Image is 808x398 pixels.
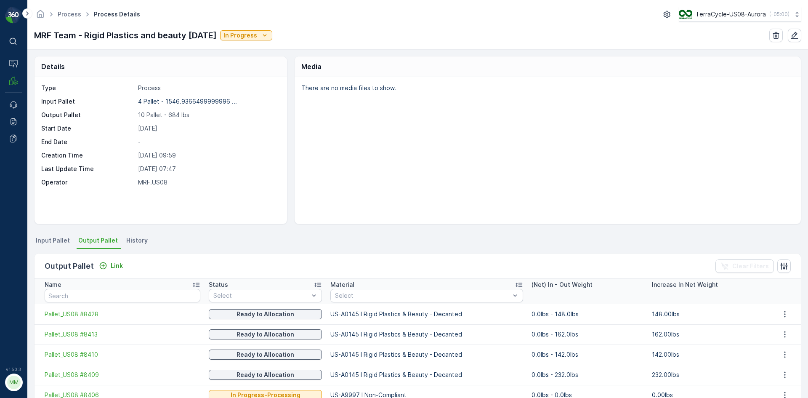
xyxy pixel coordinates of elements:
[209,280,228,289] p: Status
[45,330,200,339] a: Pallet_US08 #8413
[237,310,294,318] p: Ready to Allocation
[237,350,294,359] p: Ready to Allocation
[335,291,510,300] p: Select
[330,310,523,318] p: US-A0145 I Rigid Plastics & Beauty - Decanted
[138,165,278,173] p: [DATE] 07:47
[41,111,135,119] p: Output Pallet
[209,350,322,360] button: Ready to Allocation
[652,330,764,339] p: 162.00lbs
[209,329,322,339] button: Ready to Allocation
[138,124,278,133] p: [DATE]
[679,10,692,19] img: image_ci7OI47.png
[715,259,774,273] button: Clear Filters
[58,11,81,18] a: Process
[330,371,523,379] p: US-A0145 I Rigid Plastics & Beauty - Decanted
[41,124,135,133] p: Start Date
[679,7,801,22] button: TerraCycle-US08-Aurora(-05:00)
[330,280,354,289] p: Material
[5,367,22,372] span: v 1.50.3
[301,84,792,92] p: There are no media files to show.
[45,280,61,289] p: Name
[220,30,272,40] button: In Progress
[5,374,22,391] button: MM
[5,7,22,24] img: logo
[330,350,523,359] p: US-A0145 I Rigid Plastics & Beauty - Decanted
[237,330,294,339] p: Ready to Allocation
[138,138,278,146] p: -
[41,97,135,106] p: Input Pallet
[532,330,644,339] p: 0.0lbs - 162.0lbs
[7,376,21,389] div: MM
[78,236,118,245] span: Output Pallet
[41,151,135,160] p: Creation Time
[209,370,322,380] button: Ready to Allocation
[732,262,769,270] p: Clear Filters
[301,61,322,72] p: Media
[223,31,257,40] p: In Progress
[330,330,523,339] p: US-A0145 I Rigid Plastics & Beauty - Decanted
[652,280,718,289] p: Increase In Net Weight
[45,310,200,318] a: Pallet_US08 #8428
[138,151,278,160] p: [DATE] 09:59
[45,260,94,272] p: Output Pallet
[138,84,278,92] p: Process
[138,98,237,105] p: 4 Pallet - 1546.9366499999996 ...
[696,10,766,19] p: TerraCycle-US08-Aurora
[237,371,294,379] p: Ready to Allocation
[213,291,309,300] p: Select
[41,165,135,173] p: Last Update Time
[138,178,278,187] p: MRF.US08
[45,350,200,359] a: Pallet_US08 #8410
[532,280,593,289] p: (Net) In - Out Weight
[138,111,278,119] p: 10 Pallet - 684 lbs
[209,309,322,319] button: Ready to Allocation
[532,350,644,359] p: 0.0lbs - 142.0lbs
[41,61,65,72] p: Details
[45,289,200,302] input: Search
[532,310,644,318] p: 0.0lbs - 148.0lbs
[652,371,764,379] p: 232.00lbs
[41,178,135,187] p: Operator
[45,371,200,379] a: Pallet_US08 #8409
[126,236,148,245] span: History
[96,261,126,271] button: Link
[532,371,644,379] p: 0.0lbs - 232.0lbs
[92,10,142,19] span: Process Details
[36,13,45,20] a: Homepage
[41,138,135,146] p: End Date
[652,350,764,359] p: 142.00lbs
[111,262,123,270] p: Link
[652,310,764,318] p: 148.00lbs
[34,29,217,42] p: MRF Team - Rigid Plastics and beauty [DATE]
[769,11,789,18] p: ( -05:00 )
[41,84,135,92] p: Type
[36,236,70,245] span: Input Pallet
